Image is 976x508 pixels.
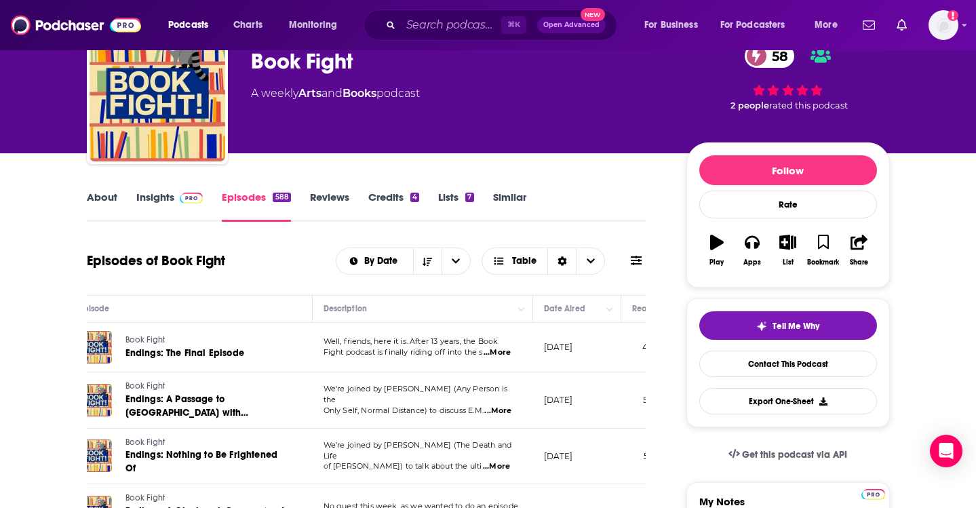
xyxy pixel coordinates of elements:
a: About [87,191,117,222]
button: Open AdvancedNew [537,17,606,33]
div: 7 [465,193,473,202]
div: A weekly podcast [251,85,420,102]
div: Apps [743,258,761,267]
button: Bookmark [806,226,841,275]
span: ...More [484,406,511,416]
button: Share [841,226,876,275]
button: open menu [159,14,226,36]
img: tell me why sparkle [756,321,767,332]
span: Endings: The Final Episode [125,347,244,359]
button: Follow [699,155,877,185]
a: Reviews [310,191,349,222]
div: List [783,258,794,267]
button: open menu [711,14,805,36]
span: 58 [758,44,795,68]
a: InsightsPodchaser Pro [136,191,203,222]
a: Endings: Nothing to Be Frightened Of [125,448,288,475]
button: open menu [279,14,355,36]
a: Show notifications dropdown [857,14,880,37]
span: Book Fight [125,493,165,503]
span: ...More [484,347,511,358]
span: Well, friends, here it is. After 13 years, the Book [324,336,499,346]
div: 588 [273,193,290,202]
span: Endings: A Passage to [GEOGRAPHIC_DATA] with [PERSON_NAME] [125,393,249,432]
button: Column Actions [602,301,618,317]
span: Table [512,256,536,266]
a: Books [343,87,376,100]
div: Search podcasts, credits, & more... [376,9,630,41]
img: User Profile [929,10,958,40]
svg: Add a profile image [948,10,958,21]
span: For Business [644,16,698,35]
div: Date Aired [544,300,585,317]
span: We're joined by [PERSON_NAME] (The Death and Life [324,440,512,461]
div: Episode [79,300,110,317]
a: Podchaser - Follow, Share and Rate Podcasts [11,12,141,38]
h2: Choose List sort [336,248,471,275]
p: [DATE] [544,341,573,353]
a: Book Fight [125,334,287,347]
a: Endings: A Passage to [GEOGRAPHIC_DATA] with [PERSON_NAME] [125,393,288,420]
button: Column Actions [513,301,530,317]
span: Podcasts [168,16,208,35]
a: Credits4 [368,191,419,222]
span: rated this podcast [769,100,848,111]
a: Pro website [861,487,885,500]
button: Sort Direction [413,248,442,274]
span: Monitoring [289,16,337,35]
a: Book Fight [125,437,288,449]
button: open menu [805,14,855,36]
a: Episodes588 [222,191,290,222]
div: Play [709,258,724,267]
span: Get this podcast via API [742,449,847,461]
input: Search podcasts, credits, & more... [401,14,501,36]
span: ⌘ K [501,16,526,34]
span: and [321,87,343,100]
button: Apps [735,226,770,275]
button: Choose View [482,248,606,275]
p: [DATE] [544,394,573,406]
div: Open Intercom Messenger [930,435,962,467]
span: New [581,8,605,21]
img: Book Fight [90,26,225,161]
h1: Episodes of Book Fight [87,252,225,269]
a: Charts [225,14,271,36]
button: Play [699,226,735,275]
button: List [770,226,805,275]
span: Charts [233,16,262,35]
img: Podchaser Pro [861,489,885,500]
a: Book Fight [125,492,288,505]
span: 4.5k-6.8k [642,342,681,352]
button: Show profile menu [929,10,958,40]
button: open menu [336,256,413,266]
span: 5.3k-7.9k [644,451,680,461]
div: Description [324,300,367,317]
button: Export One-Sheet [699,388,877,414]
span: More [815,16,838,35]
a: Book Fight [125,380,288,393]
a: Endings: The Final Episode [125,347,287,360]
span: Tell Me Why [773,321,819,332]
span: Book Fight [125,437,165,447]
div: Reach [632,300,657,317]
img: Podchaser Pro [180,193,203,203]
span: of [PERSON_NAME]) to talk about the ulti [324,461,482,471]
span: Book Fight [125,381,165,391]
button: open menu [635,14,715,36]
a: Arts [298,87,321,100]
span: Only Self, Normal Distance) to discuss E.M. [324,406,484,415]
span: Open Advanced [543,22,600,28]
div: Share [850,258,868,267]
div: Bookmark [807,258,839,267]
span: By Date [364,256,402,266]
a: Lists7 [438,191,473,222]
div: Rate [699,191,877,218]
span: Book Fight [125,335,165,345]
div: 4 [410,193,419,202]
span: We're joined by [PERSON_NAME] (Any Person is the [324,384,508,404]
span: Fight podcast is finally riding off into the s [324,347,483,357]
div: Sort Direction [547,248,576,274]
a: 58 [745,44,795,68]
